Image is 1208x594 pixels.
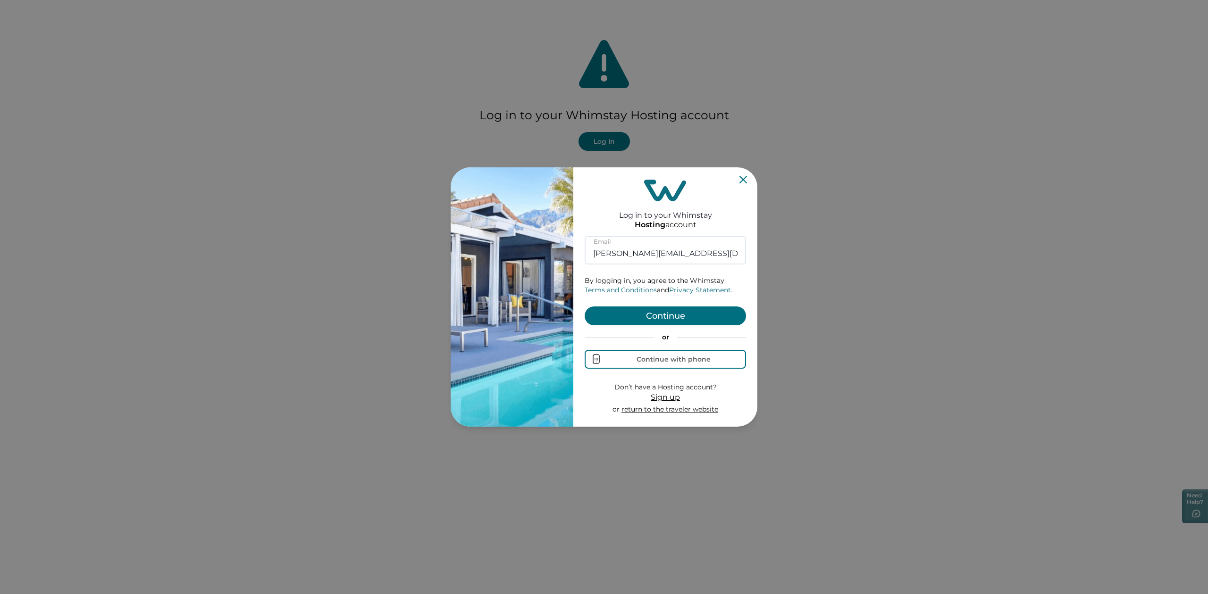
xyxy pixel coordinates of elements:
button: Close [739,176,747,183]
img: auth-banner [451,167,573,427]
a: Terms and Conditions [585,286,657,294]
p: Hosting [635,220,665,230]
span: Sign up [651,393,680,402]
button: Continue with phone [585,350,746,369]
img: login-logo [644,180,687,201]
p: or [585,333,746,342]
p: Don’t have a Hosting account? [612,383,718,392]
p: or [612,405,718,414]
p: By logging in, you agree to the Whimstay and [585,276,746,295]
input: Enter your email address [585,236,746,264]
h2: Log in to your Whimstay [619,201,712,220]
p: account [635,220,696,230]
a: return to the traveler website [621,405,718,413]
div: Continue with phone [637,355,711,363]
button: Continue [585,306,746,325]
a: Privacy Statement. [669,286,732,294]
